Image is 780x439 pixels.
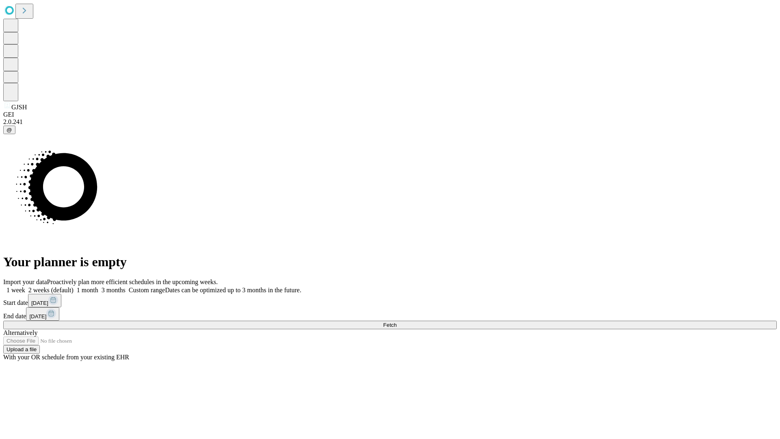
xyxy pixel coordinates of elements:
button: Fetch [3,321,777,329]
span: Import your data [3,278,47,285]
span: Fetch [383,322,396,328]
button: [DATE] [28,294,61,307]
span: 3 months [102,287,126,293]
span: 1 week [6,287,25,293]
span: [DATE] [31,300,48,306]
span: 1 month [77,287,98,293]
button: Upload a file [3,345,40,354]
span: With your OR schedule from your existing EHR [3,354,129,361]
h1: Your planner is empty [3,254,777,269]
span: GJSH [11,104,27,111]
span: Proactively plan more efficient schedules in the upcoming weeks. [47,278,218,285]
span: @ [6,127,12,133]
div: Start date [3,294,777,307]
span: Dates can be optimized up to 3 months in the future. [165,287,301,293]
span: Custom range [129,287,165,293]
div: End date [3,307,777,321]
span: 2 weeks (default) [28,287,74,293]
button: @ [3,126,15,134]
div: 2.0.241 [3,118,777,126]
button: [DATE] [26,307,59,321]
span: [DATE] [29,313,46,319]
span: Alternatively [3,329,37,336]
div: GEI [3,111,777,118]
